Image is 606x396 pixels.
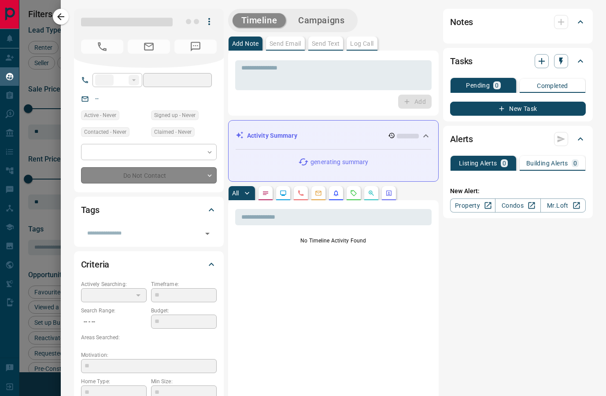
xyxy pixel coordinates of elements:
p: Actively Searching: [81,280,147,288]
p: Areas Searched: [81,334,217,341]
p: Add Note [232,40,259,47]
p: Min Size: [151,378,217,385]
svg: Opportunities [368,190,375,197]
p: 0 [503,160,506,166]
span: No Number [174,40,217,54]
p: No Timeline Activity Found [235,237,432,245]
p: Pending [466,82,490,88]
p: Timeframe: [151,280,217,288]
div: Criteria [81,254,217,275]
p: New Alert: [450,187,586,196]
h2: Criteria [81,257,110,271]
a: -- [95,95,99,102]
p: 0 [495,82,499,88]
span: Active - Never [84,111,116,120]
button: Timeline [233,13,286,28]
a: Condos [495,198,540,213]
svg: Lead Browsing Activity [280,190,287,197]
p: 0 [573,160,577,166]
p: All [232,190,239,196]
span: Signed up - Never [154,111,196,120]
button: Open [201,227,214,240]
a: Property [450,198,495,213]
p: Motivation: [81,351,217,359]
h2: Notes [450,15,473,29]
p: Home Type: [81,378,147,385]
p: Building Alerts [526,160,568,166]
a: Mr.Loft [540,198,586,213]
span: Contacted - Never [84,128,126,136]
span: No Email [128,40,170,54]
button: Campaigns [289,13,353,28]
div: Activity Summary [236,128,431,144]
p: Completed [537,83,568,89]
div: Notes [450,11,586,33]
p: -- - -- [81,315,147,329]
svg: Calls [297,190,304,197]
h2: Tasks [450,54,473,68]
svg: Agent Actions [385,190,392,197]
div: Alerts [450,128,586,150]
svg: Requests [350,190,357,197]
p: Activity Summary [247,131,297,140]
p: Listing Alerts [459,160,497,166]
p: generating summary [310,158,368,167]
span: Claimed - Never [154,128,192,136]
p: Search Range: [81,307,147,315]
div: Tags [81,199,217,220]
svg: Emails [315,190,322,197]
div: Do Not Contact [81,167,217,183]
div: Tasks [450,51,586,72]
h2: Alerts [450,132,473,146]
button: New Task [450,102,586,116]
h2: Tags [81,203,100,217]
span: No Number [81,40,123,54]
p: Budget: [151,307,217,315]
svg: Notes [262,190,269,197]
svg: Listing Alerts [333,190,340,197]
